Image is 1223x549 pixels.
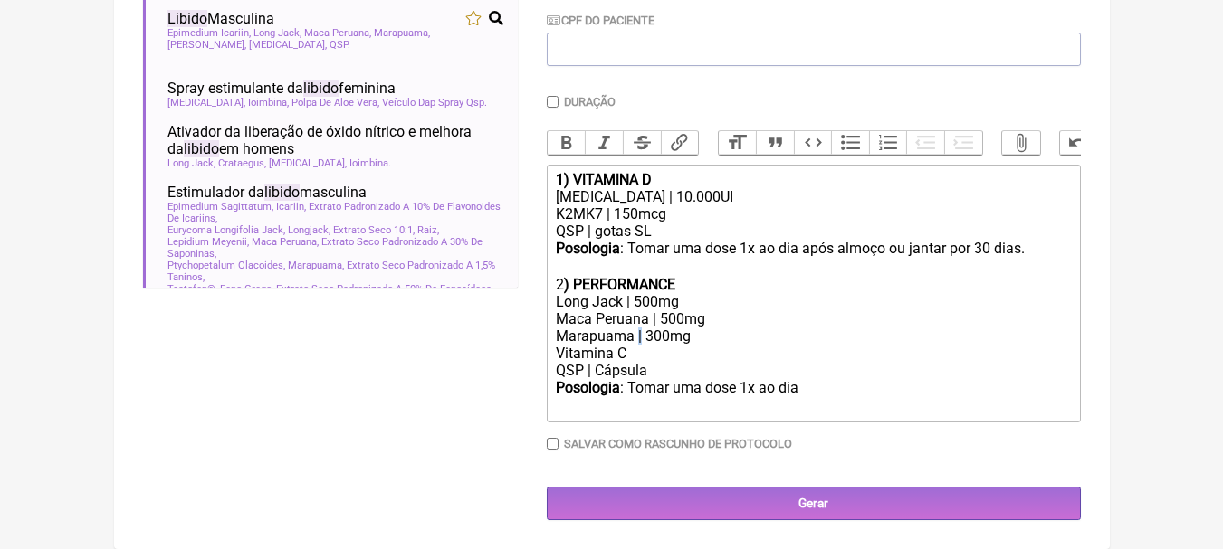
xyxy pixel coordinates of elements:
[304,27,371,39] span: Maca Peruana
[184,140,219,157] span: libido
[269,157,347,169] span: [MEDICAL_DATA]
[167,201,503,224] span: Epimedium Sagittatum, Icariin, Extrato Padronizado A 10% De Flavonoides De Icariins
[167,97,245,109] span: [MEDICAL_DATA]
[831,131,869,155] button: Bullets
[756,131,794,155] button: Quote
[564,276,675,293] strong: ) PERFORMANCE
[564,95,616,109] label: Duração
[167,236,503,260] span: Lepidium Meyenii, Maca Peruana, Extrato Seco Padronizado A 30% De Saponinas
[585,131,623,155] button: Italic
[556,379,1070,415] div: : Tomar uma dose 1x ao dia ㅤ
[167,123,503,157] span: Ativador da liberação de óxido nítrico e melhora da em homens
[623,131,661,155] button: Strikethrough
[794,131,832,155] button: Code
[330,39,350,51] span: QSP
[253,27,301,39] span: Long Jack
[556,240,1070,276] div: : Tomar uma dose 1x ao dia após almoço ou jantar por 30 dias. ㅤ
[906,131,944,155] button: Decrease Level
[249,39,327,51] span: [MEDICAL_DATA]
[218,157,266,169] span: Crataegus
[167,157,215,169] span: Long Jack
[556,276,1070,293] div: 2
[944,131,982,155] button: Increase Level
[167,27,251,39] span: Epimedium Icariin
[167,260,503,283] span: Ptychopetalum Olacoides, Marapuama, Extrato Seco Padronizado A 1,5% Taninos
[556,171,652,188] strong: 1) VITAMINA D
[556,222,1070,240] div: QSP | gotas SL
[167,10,274,27] span: Masculina
[264,184,300,201] span: libido
[564,437,792,450] label: Salvar como rascunho de Protocolo
[547,14,655,27] label: CPF do Paciente
[374,27,430,39] span: Marapuama
[167,10,207,27] span: Libido
[1002,131,1040,155] button: Attach Files
[167,224,439,236] span: Eurycoma Longifolia Jack, Longjack, Extrato Seco 10:1, Raiz
[869,131,907,155] button: Numbers
[556,379,620,396] strong: Posologia
[167,283,494,295] span: Testofen®, Feno Grego, Extrato Seco Padronizado A 50% De Fenosídeos
[556,345,1070,362] div: Vitamina C
[556,327,1070,345] div: Marapuama | 300mg
[167,39,246,51] span: [PERSON_NAME]
[556,205,1070,222] div: K2MK7 | 150mcg
[291,97,379,109] span: Polpa De Aloe Vera
[556,240,620,257] strong: Posologia
[349,157,391,169] span: Ioimbina
[548,131,586,155] button: Bold
[1060,131,1098,155] button: Undo
[167,80,396,97] span: Spray estimulante da feminina
[167,184,367,201] span: Estimulador da masculina
[248,97,289,109] span: Ioimbina
[382,97,487,109] span: Veículo Dap Spray Qsp
[303,80,339,97] span: libido
[556,362,1070,379] div: QSP | Cápsula
[547,487,1081,520] input: Gerar
[556,188,1070,205] div: [MEDICAL_DATA] | 10.000UI
[556,310,1070,327] div: Maca Peruana | 500mg
[556,293,1070,310] div: Long Jack | 500mg
[661,131,699,155] button: Link
[719,131,757,155] button: Heading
